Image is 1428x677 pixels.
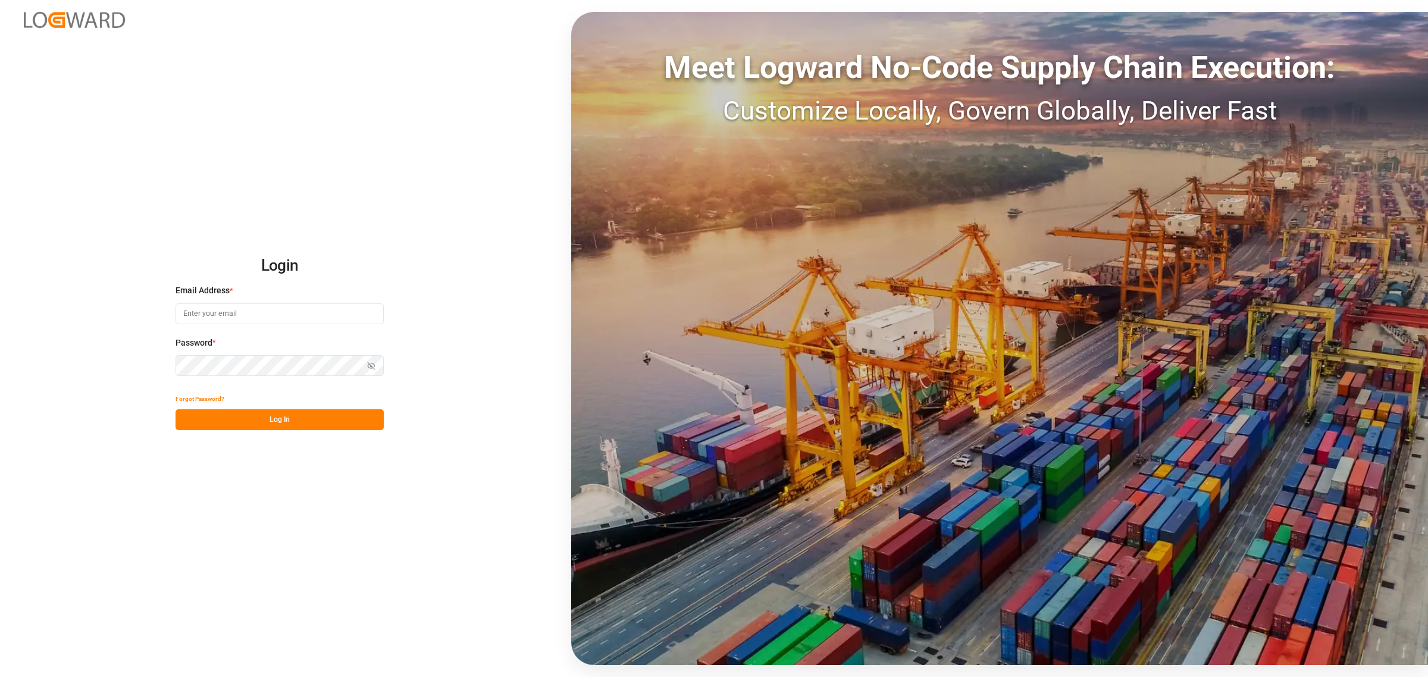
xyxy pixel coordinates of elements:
img: Logward_new_orange.png [24,12,125,28]
span: Password [176,337,212,349]
div: Customize Locally, Govern Globally, Deliver Fast [571,91,1428,130]
button: Forgot Password? [176,388,224,409]
span: Email Address [176,284,230,297]
button: Log In [176,409,384,430]
h2: Login [176,247,384,285]
div: Meet Logward No-Code Supply Chain Execution: [571,45,1428,91]
input: Enter your email [176,303,384,324]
